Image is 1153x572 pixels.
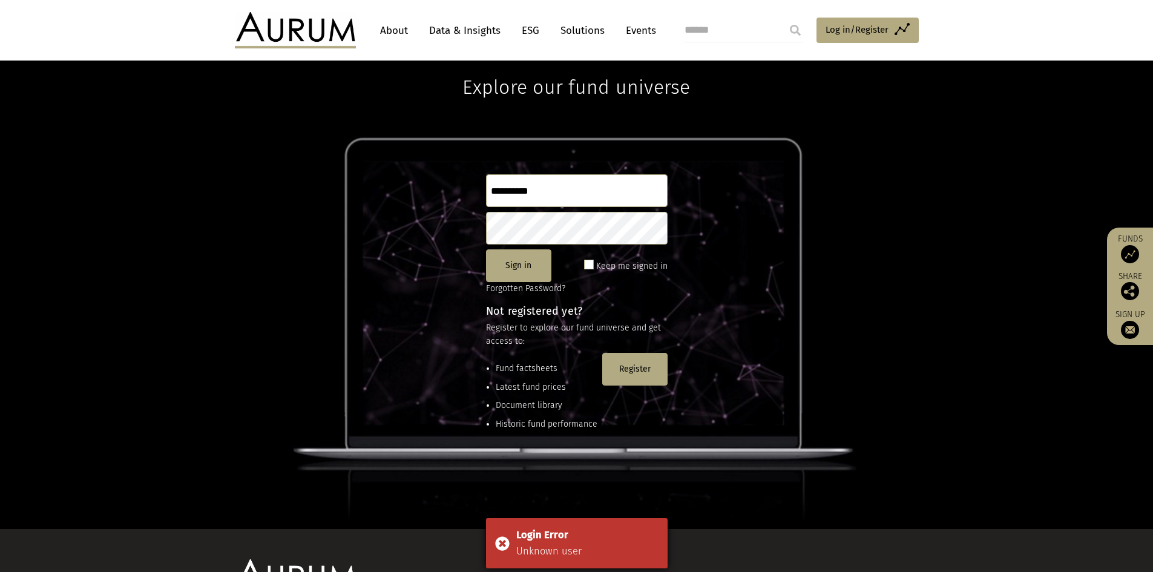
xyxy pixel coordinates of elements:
img: Access Funds [1121,245,1139,263]
a: About [374,19,414,42]
input: Submit [783,18,807,42]
li: Document library [496,399,597,412]
a: Data & Insights [423,19,507,42]
li: Historic fund performance [496,418,597,431]
li: Latest fund prices [496,381,597,394]
span: Log in/Register [826,22,889,37]
img: Sign up to our newsletter [1121,321,1139,339]
button: Sign in [486,249,551,282]
button: Register [602,353,668,386]
div: Login Error [516,527,659,543]
h1: Explore our fund universe [462,39,690,99]
a: Sign up [1113,309,1147,339]
a: Forgotten Password? [486,283,565,294]
a: ESG [516,19,545,42]
li: Fund factsheets [496,362,597,375]
img: Aurum [235,12,356,48]
a: Events [620,19,656,42]
a: Funds [1113,234,1147,263]
div: Unknown user [516,544,659,559]
div: Share [1113,272,1147,300]
label: Keep me signed in [596,259,668,274]
img: Share this post [1121,282,1139,300]
p: Register to explore our fund universe and get access to: [486,321,668,349]
a: Log in/Register [816,18,919,43]
h4: Not registered yet? [486,306,668,317]
a: Solutions [554,19,611,42]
